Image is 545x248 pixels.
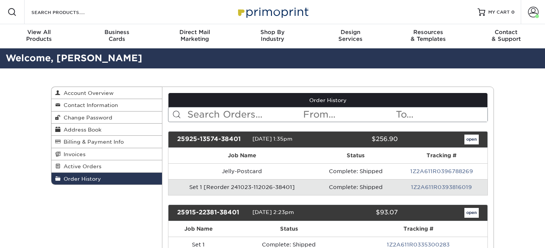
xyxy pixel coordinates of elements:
a: Order History [168,93,488,107]
a: Address Book [51,124,162,136]
a: Account Overview [51,87,162,99]
th: Tracking # [396,148,487,163]
a: 1Z2A611R0393816019 [411,184,472,190]
th: Status [229,221,349,237]
span: Billing & Payment Info [61,139,124,145]
a: Resources& Templates [389,24,467,48]
input: SEARCH PRODUCTS..... [31,8,104,17]
input: From... [302,107,395,122]
span: Address Book [61,127,101,133]
a: Contact& Support [467,24,545,48]
a: Shop ByIndustry [234,24,311,48]
a: Invoices [51,148,162,160]
span: Resources [389,29,467,36]
div: 25925-13574-38401 [171,135,252,144]
span: [DATE] 1:35pm [252,136,293,142]
a: Order History [51,173,162,184]
span: Contact Information [61,102,118,108]
td: Complete: Shipped [316,179,396,195]
div: Services [311,29,389,42]
span: MY CART [488,9,510,15]
td: Set 1 [Reorder 241023-112026-38401] [168,179,316,195]
a: open [464,135,479,144]
th: Tracking # [349,221,487,237]
a: Billing & Payment Info [51,136,162,148]
a: BusinessCards [78,24,156,48]
td: Jelly-Postcard [168,163,316,179]
span: Active Orders [61,163,101,169]
a: DesignServices [311,24,389,48]
input: Search Orders... [187,107,303,122]
a: Contact Information [51,99,162,111]
img: Primoprint [235,4,310,20]
div: Marketing [156,29,234,42]
input: To... [395,107,487,122]
div: $93.07 [322,208,403,218]
span: Contact [467,29,545,36]
span: Design [311,29,389,36]
span: Account Overview [61,90,114,96]
a: Active Orders [51,160,162,172]
span: Invoices [61,151,86,157]
th: Status [316,148,396,163]
th: Job Name [168,221,229,237]
a: 1Z2A611R0335300283 [387,242,450,248]
span: Shop By [234,29,311,36]
span: Order History [61,176,101,182]
span: Change Password [61,115,112,121]
div: & Templates [389,29,467,42]
a: open [464,208,479,218]
span: [DATE] 2:23pm [252,209,294,215]
a: Direct MailMarketing [156,24,234,48]
td: Complete: Shipped [316,163,396,179]
span: Business [78,29,156,36]
span: Direct Mail [156,29,234,36]
div: 25915-22381-38401 [171,208,252,218]
a: Change Password [51,112,162,124]
div: $256.90 [322,135,403,144]
span: 0 [511,9,515,15]
div: & Support [467,29,545,42]
div: Industry [234,29,311,42]
th: Job Name [168,148,316,163]
div: Cards [78,29,156,42]
a: 1Z2A611R0396788269 [410,168,473,174]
